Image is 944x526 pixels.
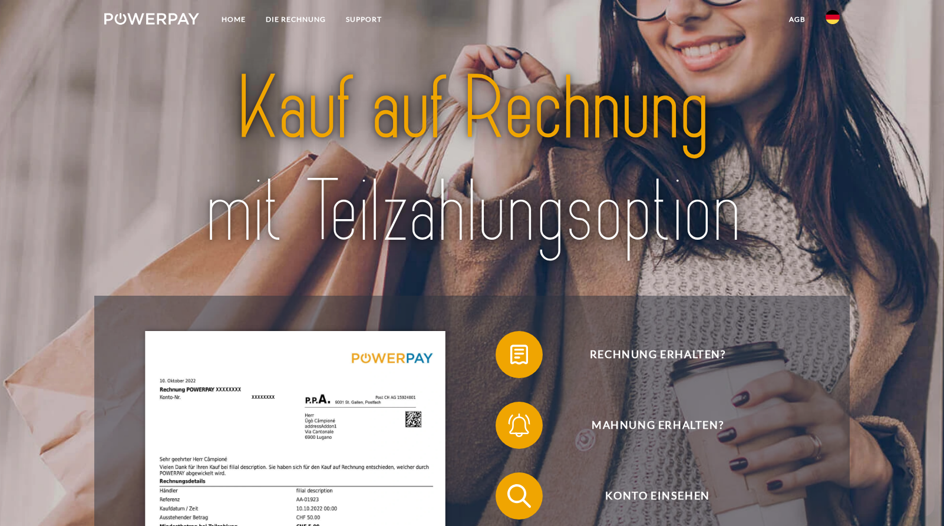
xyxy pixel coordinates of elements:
img: qb_bill.svg [504,340,534,369]
span: Rechnung erhalten? [513,331,802,378]
img: logo-powerpay-white.svg [104,13,199,25]
a: SUPPORT [336,9,392,30]
span: Mahnung erhalten? [513,402,802,449]
span: Konto einsehen [513,472,802,520]
a: agb [779,9,816,30]
iframe: Schaltfläche zum Öffnen des Messaging-Fensters [897,479,935,517]
button: Konto einsehen [496,472,802,520]
button: Mahnung erhalten? [496,402,802,449]
button: Rechnung erhalten? [496,331,802,378]
a: Home [212,9,256,30]
a: DIE RECHNUNG [256,9,336,30]
img: qb_search.svg [504,481,534,511]
img: title-powerpay_de.svg [141,52,804,268]
img: de [826,10,840,24]
img: qb_bell.svg [504,411,534,440]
